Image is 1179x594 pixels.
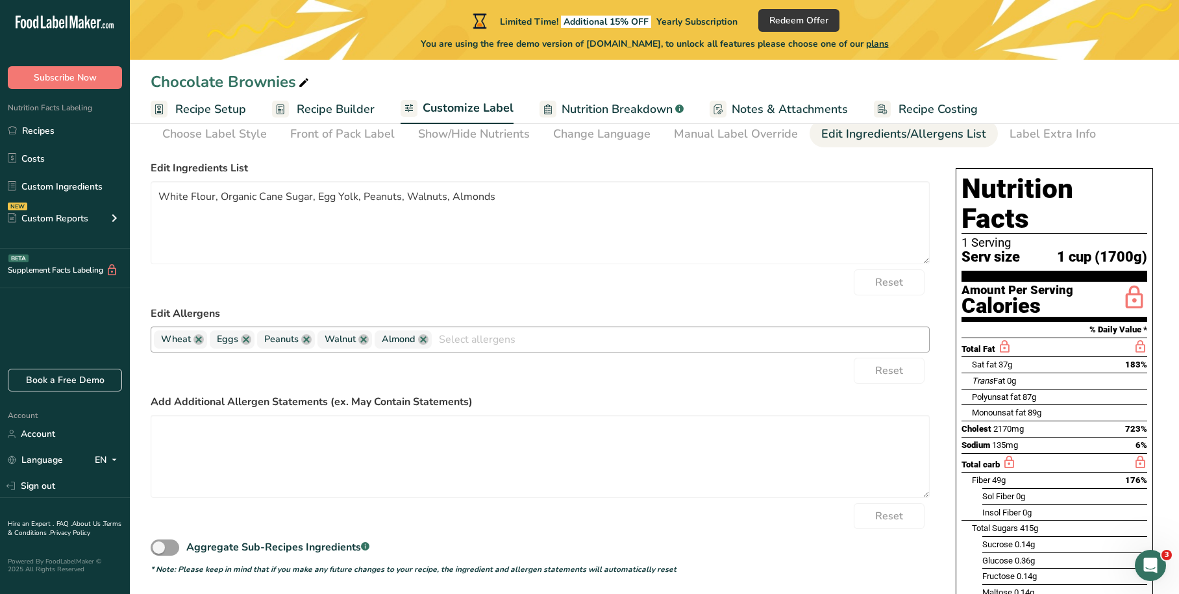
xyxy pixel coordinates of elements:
[962,284,1073,297] div: Amount Per Serving
[162,125,267,143] div: Choose Label Style
[34,71,97,84] span: Subscribe Now
[290,125,395,143] div: Front of Pack Label
[562,101,673,118] span: Nutrition Breakdown
[758,9,839,32] button: Redeem Offer
[999,360,1012,369] span: 37g
[8,558,122,573] div: Powered By FoodLabelMaker © 2025 All Rights Reserved
[962,322,1147,338] section: % Daily Value *
[8,66,122,89] button: Subscribe Now
[972,523,1018,533] span: Total Sugars
[186,539,369,555] div: Aggregate Sub-Recipes Ingredients
[151,70,312,93] div: Chocolate Brownies
[1135,550,1166,581] iframe: Intercom live chat
[1016,491,1025,501] span: 0g
[1023,508,1032,517] span: 0g
[1023,392,1036,402] span: 87g
[962,460,1000,469] span: Total carb
[8,254,29,262] div: BETA
[1007,376,1016,386] span: 0g
[8,369,122,391] a: Book a Free Demo
[962,440,990,450] span: Sodium
[993,424,1024,434] span: 2170mg
[972,376,1005,386] span: Fat
[1136,440,1147,450] span: 6%
[1010,125,1096,143] div: Label Extra Info
[8,449,63,471] a: Language
[656,16,738,28] span: Yearly Subscription
[272,95,375,124] a: Recipe Builder
[72,519,103,528] a: About Us .
[561,16,651,28] span: Additional 15% OFF
[421,37,889,51] span: You are using the free demo version of [DOMAIN_NAME], to unlock all features please choose one of...
[972,408,1026,417] span: Monounsat fat
[1020,523,1038,533] span: 415g
[151,306,930,321] label: Edit Allergens
[95,452,122,468] div: EN
[972,392,1021,402] span: Polyunsat fat
[297,101,375,118] span: Recipe Builder
[8,519,54,528] a: Hire an Expert .
[1015,539,1035,549] span: 0.14g
[175,101,246,118] span: Recipe Setup
[821,125,986,143] div: Edit Ingredients/Allergens List
[423,99,514,117] span: Customize Label
[962,174,1147,234] h1: Nutrition Facts
[982,508,1021,517] span: Insol Fiber
[962,236,1147,249] div: 1 Serving
[854,358,925,384] button: Reset
[151,95,246,124] a: Recipe Setup
[874,95,978,124] a: Recipe Costing
[151,160,930,176] label: Edit Ingredients List
[382,332,416,347] span: Almond
[972,475,990,485] span: Fiber
[875,275,903,290] span: Reset
[962,344,995,354] span: Total Fat
[1017,571,1037,581] span: 0.14g
[982,491,1014,501] span: Sol Fiber
[8,212,88,225] div: Custom Reports
[1125,424,1147,434] span: 723%
[1015,556,1035,565] span: 0.36g
[470,13,738,29] div: Limited Time!
[769,14,828,27] span: Redeem Offer
[982,556,1013,565] span: Glucose
[982,539,1013,549] span: Sucrose
[972,376,993,386] i: Trans
[962,424,991,434] span: Cholest
[674,125,798,143] div: Manual Label Override
[982,571,1015,581] span: Fructose
[854,269,925,295] button: Reset
[1028,408,1041,417] span: 89g
[732,101,848,118] span: Notes & Attachments
[962,249,1020,266] span: Serv size
[962,297,1073,316] div: Calories
[264,332,299,347] span: Peanuts
[151,564,676,575] i: * Note: Please keep in mind that if you make any future changes to your recipe, the ingredient an...
[8,519,121,538] a: Terms & Conditions .
[1125,475,1147,485] span: 176%
[875,363,903,378] span: Reset
[325,332,356,347] span: Walnut
[553,125,651,143] div: Change Language
[151,394,930,410] label: Add Additional Allergen Statements (ex. May Contain Statements)
[972,360,997,369] span: Sat fat
[992,475,1006,485] span: 49g
[540,95,684,124] a: Nutrition Breakdown
[875,508,903,524] span: Reset
[1161,550,1172,560] span: 3
[1125,360,1147,369] span: 183%
[854,503,925,529] button: Reset
[1057,249,1147,266] span: 1 cup (1700g)
[710,95,848,124] a: Notes & Attachments
[217,332,238,347] span: Eggs
[418,125,530,143] div: Show/Hide Nutrients
[432,329,929,349] input: Select allergens
[161,332,191,347] span: Wheat
[899,101,978,118] span: Recipe Costing
[992,440,1018,450] span: 135mg
[50,528,90,538] a: Privacy Policy
[56,519,72,528] a: FAQ .
[866,38,889,50] span: plans
[401,93,514,125] a: Customize Label
[8,203,27,210] div: NEW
